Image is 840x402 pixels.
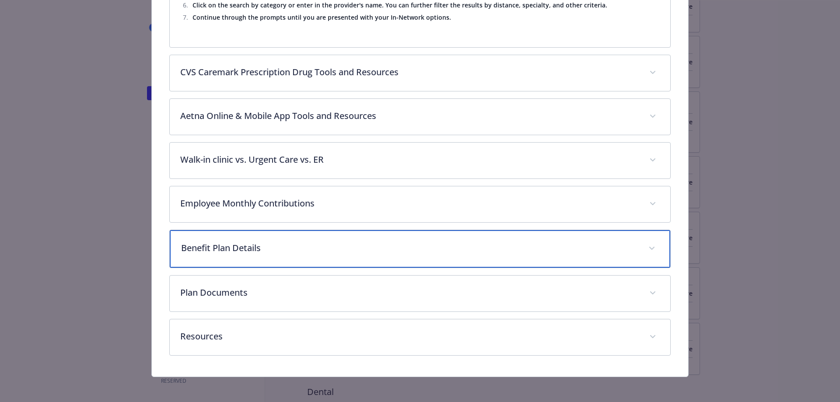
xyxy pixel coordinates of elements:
[180,153,639,166] p: Walk-in clinic vs. Urgent Care vs. ER
[170,319,671,355] div: Resources
[170,186,671,222] div: Employee Monthly Contributions
[170,143,671,178] div: Walk-in clinic vs. Urgent Care vs. ER
[181,241,638,255] p: Benefit Plan Details
[192,1,607,9] strong: Click on the search by category or enter in the provider's name. You can further filter the resul...
[192,13,451,21] strong: Continue through the prompts until you are presented with your In-Network options.
[170,99,671,135] div: Aetna Online & Mobile App Tools and Resources
[170,55,671,91] div: CVS Caremark Prescription Drug Tools and Resources
[180,109,639,122] p: Aetna Online & Mobile App Tools and Resources
[180,330,639,343] p: Resources
[180,66,639,79] p: CVS Caremark Prescription Drug Tools and Resources
[180,286,639,299] p: Plan Documents
[170,276,671,311] div: Plan Documents
[170,230,671,268] div: Benefit Plan Details
[180,197,639,210] p: Employee Monthly Contributions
